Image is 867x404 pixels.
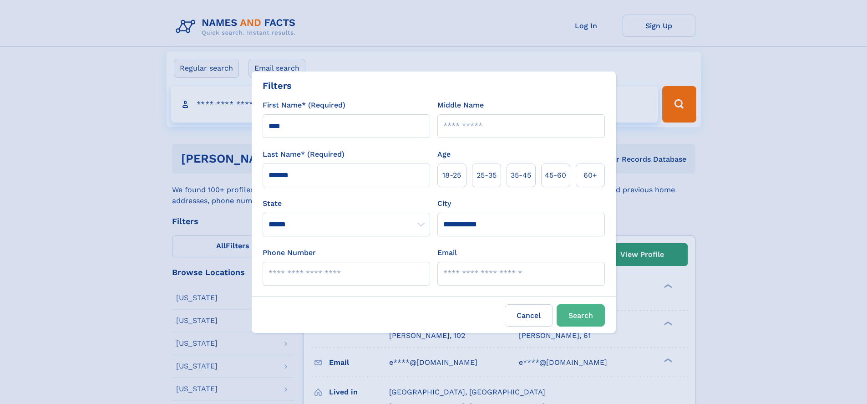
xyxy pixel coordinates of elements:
[437,198,451,209] label: City
[263,247,316,258] label: Phone Number
[437,100,484,111] label: Middle Name
[477,170,497,181] span: 25‑35
[437,149,451,160] label: Age
[557,304,605,327] button: Search
[437,247,457,258] label: Email
[511,170,531,181] span: 35‑45
[545,170,566,181] span: 45‑60
[263,79,292,92] div: Filters
[263,198,430,209] label: State
[442,170,461,181] span: 18‑25
[263,100,345,111] label: First Name* (Required)
[505,304,553,327] label: Cancel
[583,170,597,181] span: 60+
[263,149,345,160] label: Last Name* (Required)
